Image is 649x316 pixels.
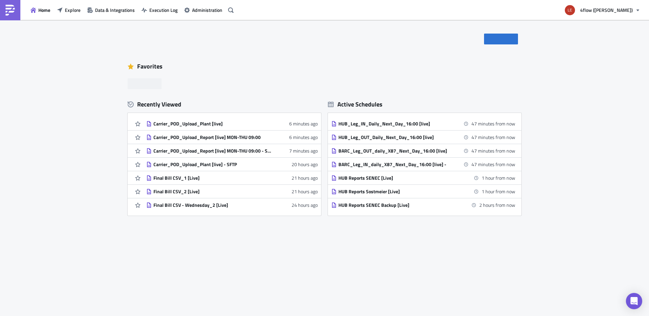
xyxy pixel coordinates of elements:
[153,121,272,127] div: Carrier_POD_Upload_Plant [live]
[153,175,272,181] div: Final Bill CSV_1 [Live]
[292,161,318,168] time: 2025-08-19T17:11:49Z
[331,171,515,184] a: HUB Reports SENEC [Live]1 hour from now
[564,4,576,16] img: Avatar
[331,117,515,130] a: HUB_Leg_IN_Daily_Next_Day_16:00 [live]47 minutes from now
[95,6,135,14] span: Data & Integrations
[338,189,457,195] div: HUB Reports Sostmeier [Live]
[471,161,515,168] time: 2025-08-20 11:00
[138,5,181,15] button: Execution Log
[146,185,318,198] a: Final Bill CSV_2 [Live]21 hours ago
[146,158,318,171] a: Carrier_POD_Upload_Plant [live] - SFTP20 hours ago
[331,131,515,144] a: HUB_Leg_OUT_Daily_Next_Day_16:00 [live]47 minutes from now
[181,5,226,15] button: Administration
[27,5,54,15] button: Home
[331,158,515,171] a: BARC_Leg_IN_daily_X87_Next_Day_16:00 [live] -47 minutes from now
[149,6,178,14] span: Execution Log
[338,175,457,181] div: HUB Reports SENEC [Live]
[65,6,80,14] span: Explore
[84,5,138,15] button: Data & Integrations
[331,198,515,212] a: HUB Reports SENEC Backup [Live]2 hours from now
[153,189,272,195] div: Final Bill CSV_2 [Live]
[192,6,222,14] span: Administration
[146,131,318,144] a: Carrier_POD_Upload_Report [live] MON-THU 09:006 minutes ago
[331,144,515,157] a: BARC_Leg_OUT_daily_X87_Next_Day_16:00 [live]47 minutes from now
[580,6,633,14] span: 4flow ([PERSON_NAME])
[153,161,272,167] div: Carrier_POD_Upload_Plant [live] - SFTP
[54,5,84,15] button: Explore
[338,148,457,154] div: BARC_Leg_OUT_daily_X87_Next_Day_16:00 [live]
[482,174,515,181] time: 2025-08-20 11:30
[289,147,318,154] time: 2025-08-20T13:06:34Z
[292,201,318,209] time: 2025-08-19T13:33:14Z
[338,121,457,127] div: HUB_Leg_IN_Daily_Next_Day_16:00 [live]
[561,3,644,18] button: 4flow ([PERSON_NAME])
[153,202,272,208] div: Final Bill CSV - Wednesday_2 [Live]
[289,134,318,141] time: 2025-08-20T13:06:48Z
[292,174,318,181] time: 2025-08-19T16:26:11Z
[146,144,318,157] a: Carrier_POD_Upload_Report [live] MON-THU 09:00 - SFTP7 minutes ago
[289,120,318,127] time: 2025-08-20T13:06:59Z
[482,188,515,195] time: 2025-08-20 11:30
[626,293,642,309] div: Open Intercom Messenger
[5,5,16,16] img: PushMetrics
[338,134,457,140] div: HUB_Leg_OUT_Daily_Next_Day_16:00 [live]
[128,99,321,110] div: Recently Viewed
[331,185,515,198] a: HUB Reports Sostmeier [Live]1 hour from now
[146,117,318,130] a: Carrier_POD_Upload_Plant [live]6 minutes ago
[471,147,515,154] time: 2025-08-20 11:00
[338,161,457,167] div: BARC_Leg_IN_daily_X87_Next_Day_16:00 [live] -
[146,171,318,184] a: Final Bill CSV_1 [Live]21 hours ago
[128,61,521,72] div: Favorites
[471,134,515,141] time: 2025-08-20 11:00
[471,120,515,127] time: 2025-08-20 11:00
[328,100,383,108] div: Active Schedules
[153,134,272,140] div: Carrier_POD_Upload_Report [live] MON-THU 09:00
[146,198,318,212] a: Final Bill CSV - Wednesday_2 [Live]24 hours ago
[38,6,50,14] span: Home
[292,188,318,195] time: 2025-08-19T16:26:07Z
[479,201,515,209] time: 2025-08-20 12:30
[338,202,457,208] div: HUB Reports SENEC Backup [Live]
[153,148,272,154] div: Carrier_POD_Upload_Report [live] MON-THU 09:00 - SFTP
